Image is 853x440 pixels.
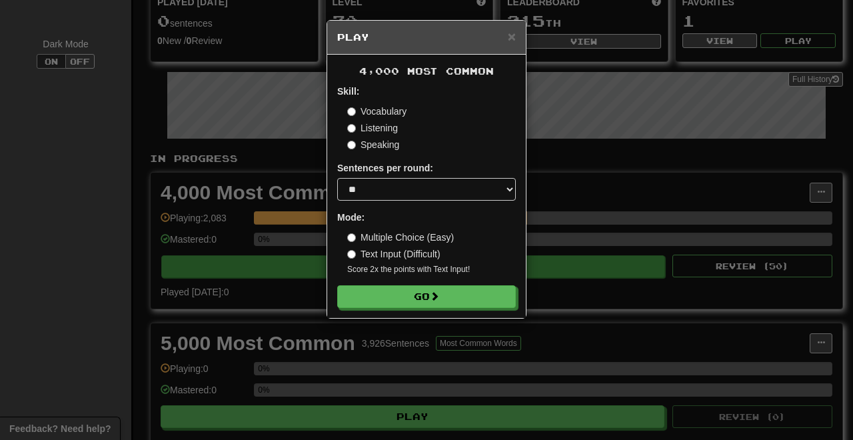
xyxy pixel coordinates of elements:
[347,231,454,244] label: Multiple Choice (Easy)
[347,247,440,261] label: Text Input (Difficult)
[508,29,516,44] span: ×
[347,124,356,133] input: Listening
[347,107,356,116] input: Vocabulary
[347,264,516,275] small: Score 2x the points with Text Input !
[337,31,516,44] h5: Play
[347,138,399,151] label: Speaking
[347,233,356,242] input: Multiple Choice (Easy)
[337,285,516,308] button: Go
[347,121,398,135] label: Listening
[347,250,356,259] input: Text Input (Difficult)
[347,141,356,149] input: Speaking
[337,86,359,97] strong: Skill:
[359,65,494,77] span: 4,000 Most Common
[508,29,516,43] button: Close
[337,212,365,223] strong: Mode:
[337,161,433,175] label: Sentences per round:
[347,105,407,118] label: Vocabulary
